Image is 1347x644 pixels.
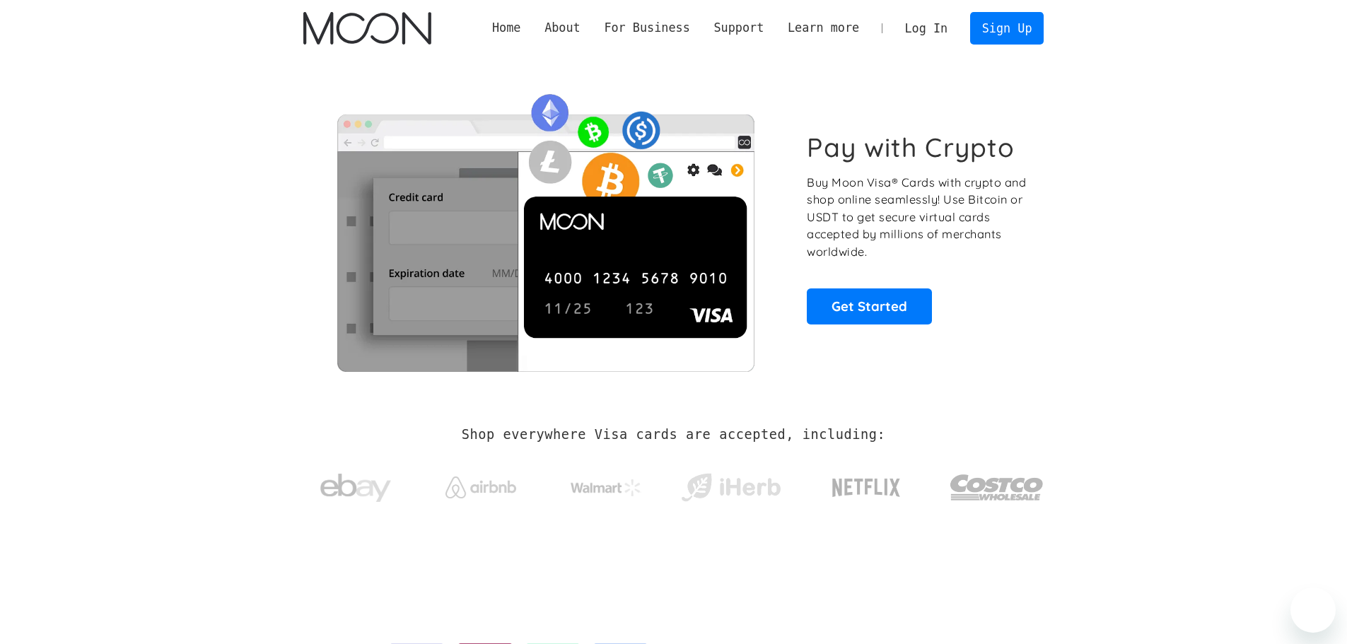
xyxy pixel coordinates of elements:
a: Get Started [807,288,932,324]
img: iHerb [678,469,783,506]
img: Walmart [571,479,641,496]
a: ebay [303,452,409,517]
div: Support [713,19,764,37]
div: Learn more [776,19,871,37]
p: Buy Moon Visa® Cards with crypto and shop online seamlessly! Use Bitcoin or USDT to get secure vi... [807,174,1028,261]
div: For Business [604,19,689,37]
img: Costco [950,461,1044,514]
img: Netflix [831,470,902,505]
a: iHerb [678,455,783,513]
a: Home [480,19,532,37]
h1: Pay with Crypto [807,131,1015,163]
a: Sign Up [970,12,1044,44]
img: Moon Logo [303,12,431,45]
a: home [303,12,431,45]
div: Support [702,19,776,37]
a: Log In [893,13,960,44]
a: Airbnb [428,462,533,505]
div: For Business [593,19,702,37]
div: Learn more [788,19,859,37]
a: Costco [950,447,1044,521]
img: Airbnb [445,476,516,498]
iframe: Button to launch messaging window [1290,587,1336,633]
div: About [532,19,592,37]
img: ebay [320,466,391,510]
img: Moon Cards let you spend your crypto anywhere Visa is accepted. [303,84,788,371]
div: About [544,19,581,37]
a: Netflix [803,456,930,513]
a: Walmart [553,465,658,503]
h2: Shop everywhere Visa cards are accepted, including: [462,427,885,443]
